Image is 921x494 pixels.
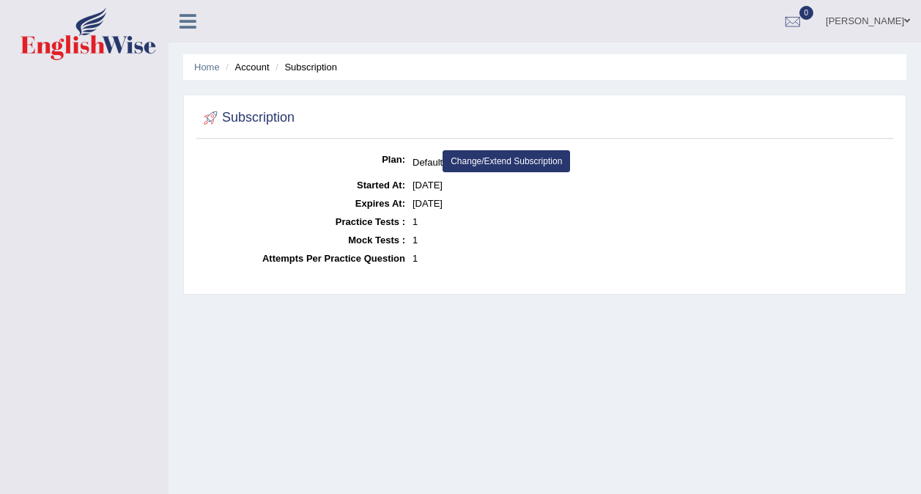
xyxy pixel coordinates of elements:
[413,194,889,213] dd: [DATE]
[413,150,889,176] dd: Default
[272,60,337,74] li: Subscription
[200,213,405,231] dt: Practice Tests :
[194,62,220,73] a: Home
[200,150,405,169] dt: Plan:
[413,249,889,268] dd: 1
[413,213,889,231] dd: 1
[200,107,295,129] h2: Subscription
[413,176,889,194] dd: [DATE]
[200,194,405,213] dt: Expires At:
[799,6,814,20] span: 0
[222,60,269,74] li: Account
[200,231,405,249] dt: Mock Tests :
[200,176,405,194] dt: Started At:
[443,150,570,172] a: Change/Extend Subscription
[413,231,889,249] dd: 1
[200,249,405,268] dt: Attempts Per Practice Question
